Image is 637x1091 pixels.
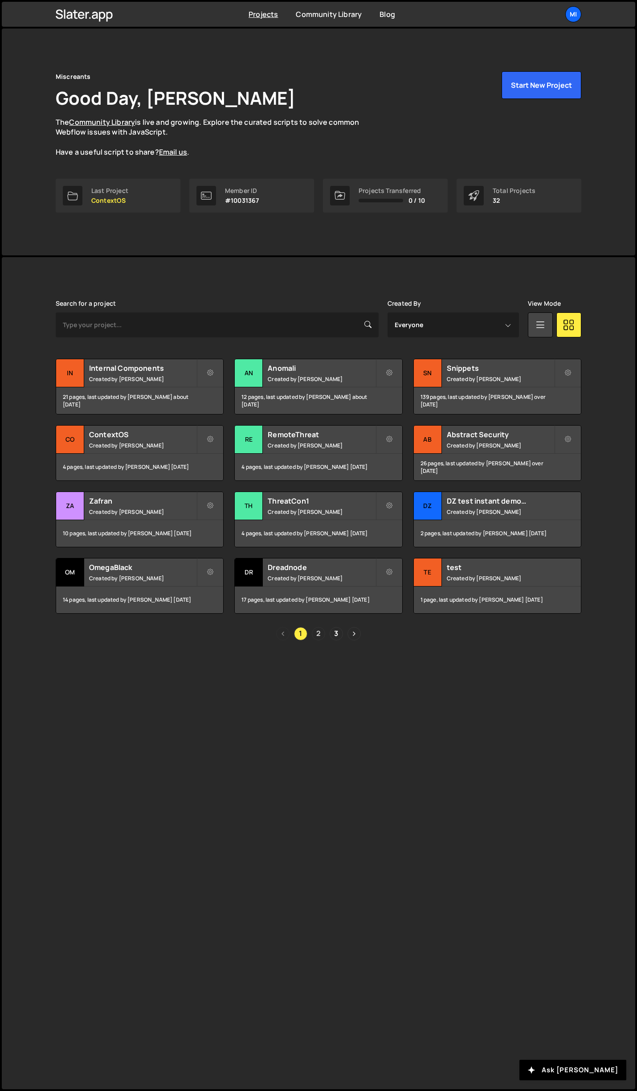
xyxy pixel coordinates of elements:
[312,627,325,640] a: Page 2
[56,300,116,307] label: Search for a project
[447,562,554,572] h2: test
[413,492,581,547] a: DZ DZ test instant demo (delete later) Created by [PERSON_NAME] 2 pages, last updated by [PERSON_...
[235,587,402,613] div: 17 pages, last updated by [PERSON_NAME] [DATE]
[235,387,402,414] div: 12 pages, last updated by [PERSON_NAME] about [DATE]
[89,430,196,439] h2: ContextOS
[89,375,196,383] small: Created by [PERSON_NAME]
[234,558,402,614] a: Dr Dreadnode Created by [PERSON_NAME] 17 pages, last updated by [PERSON_NAME] [DATE]
[413,359,581,414] a: Sn Snippets Created by [PERSON_NAME] 139 pages, last updated by [PERSON_NAME] over [DATE]
[447,430,554,439] h2: Abstract Security
[330,627,343,640] a: Page 3
[414,359,442,387] div: Sn
[359,187,425,194] div: Projects Transferred
[347,627,361,640] a: Next page
[56,179,180,213] a: Last Project ContextOS
[447,442,554,449] small: Created by [PERSON_NAME]
[89,574,196,582] small: Created by [PERSON_NAME]
[413,558,581,614] a: te test Created by [PERSON_NAME] 1 page, last updated by [PERSON_NAME] [DATE]
[413,425,581,481] a: Ab Abstract Security Created by [PERSON_NAME] 26 pages, last updated by [PERSON_NAME] over [DATE]
[91,187,128,194] div: Last Project
[447,508,554,516] small: Created by [PERSON_NAME]
[56,117,376,157] p: The is live and growing. Explore the curated scripts to solve common Webflow issues with JavaScri...
[414,492,442,520] div: DZ
[380,9,395,19] a: Blog
[56,492,84,520] div: Za
[56,425,224,481] a: Co ContextOS Created by [PERSON_NAME] 4 pages, last updated by [PERSON_NAME] [DATE]
[56,492,224,547] a: Za Zafran Created by [PERSON_NAME] 10 pages, last updated by [PERSON_NAME] [DATE]
[56,454,223,480] div: 4 pages, last updated by [PERSON_NAME] [DATE]
[502,71,581,99] button: Start New Project
[225,197,259,204] p: #10031367
[159,147,187,157] a: Email us
[519,1060,626,1080] button: Ask [PERSON_NAME]
[565,6,581,22] a: Mi
[234,492,402,547] a: Th ThreatCon1 Created by [PERSON_NAME] 4 pages, last updated by [PERSON_NAME] [DATE]
[408,197,425,204] span: 0 / 10
[225,187,259,194] div: Member ID
[89,508,196,516] small: Created by [PERSON_NAME]
[447,375,554,383] small: Created by [PERSON_NAME]
[268,508,375,516] small: Created by [PERSON_NAME]
[235,359,263,387] div: An
[296,9,362,19] a: Community Library
[56,520,223,547] div: 10 pages, last updated by [PERSON_NAME] [DATE]
[235,558,263,587] div: Dr
[414,387,581,414] div: 139 pages, last updated by [PERSON_NAME] over [DATE]
[414,558,442,587] div: te
[268,562,375,572] h2: Dreadnode
[234,359,402,414] a: An Anomali Created by [PERSON_NAME] 12 pages, last updated by [PERSON_NAME] about [DATE]
[56,86,295,110] h1: Good Day, [PERSON_NAME]
[89,496,196,506] h2: Zafran
[447,574,554,582] small: Created by [PERSON_NAME]
[56,387,223,414] div: 21 pages, last updated by [PERSON_NAME] about [DATE]
[268,363,375,373] h2: Anomali
[69,117,135,127] a: Community Library
[56,587,223,613] div: 14 pages, last updated by [PERSON_NAME] [DATE]
[56,71,91,82] div: Miscreants
[493,197,535,204] p: 32
[89,562,196,572] h2: OmegaBlack
[268,375,375,383] small: Created by [PERSON_NAME]
[268,574,375,582] small: Created by [PERSON_NAME]
[268,442,375,449] small: Created by [PERSON_NAME]
[414,454,581,480] div: 26 pages, last updated by [PERSON_NAME] over [DATE]
[268,430,375,439] h2: RemoteThreat
[56,359,224,414] a: In Internal Components Created by [PERSON_NAME] 21 pages, last updated by [PERSON_NAME] about [DATE]
[268,496,375,506] h2: ThreatCon1
[56,426,84,454] div: Co
[447,363,554,373] h2: Snippets
[89,442,196,449] small: Created by [PERSON_NAME]
[414,426,442,454] div: Ab
[235,520,402,547] div: 4 pages, last updated by [PERSON_NAME] [DATE]
[235,454,402,480] div: 4 pages, last updated by [PERSON_NAME] [DATE]
[235,492,263,520] div: Th
[91,197,128,204] p: ContextOS
[528,300,561,307] label: View Mode
[493,187,535,194] div: Total Projects
[234,425,402,481] a: Re RemoteThreat Created by [PERSON_NAME] 4 pages, last updated by [PERSON_NAME] [DATE]
[388,300,421,307] label: Created By
[89,363,196,373] h2: Internal Components
[56,312,379,337] input: Type your project...
[56,558,224,614] a: Om OmegaBlack Created by [PERSON_NAME] 14 pages, last updated by [PERSON_NAME] [DATE]
[414,587,581,613] div: 1 page, last updated by [PERSON_NAME] [DATE]
[56,359,84,387] div: In
[249,9,278,19] a: Projects
[447,496,554,506] h2: DZ test instant demo (delete later)
[56,627,581,640] div: Pagination
[414,520,581,547] div: 2 pages, last updated by [PERSON_NAME] [DATE]
[56,558,84,587] div: Om
[235,426,263,454] div: Re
